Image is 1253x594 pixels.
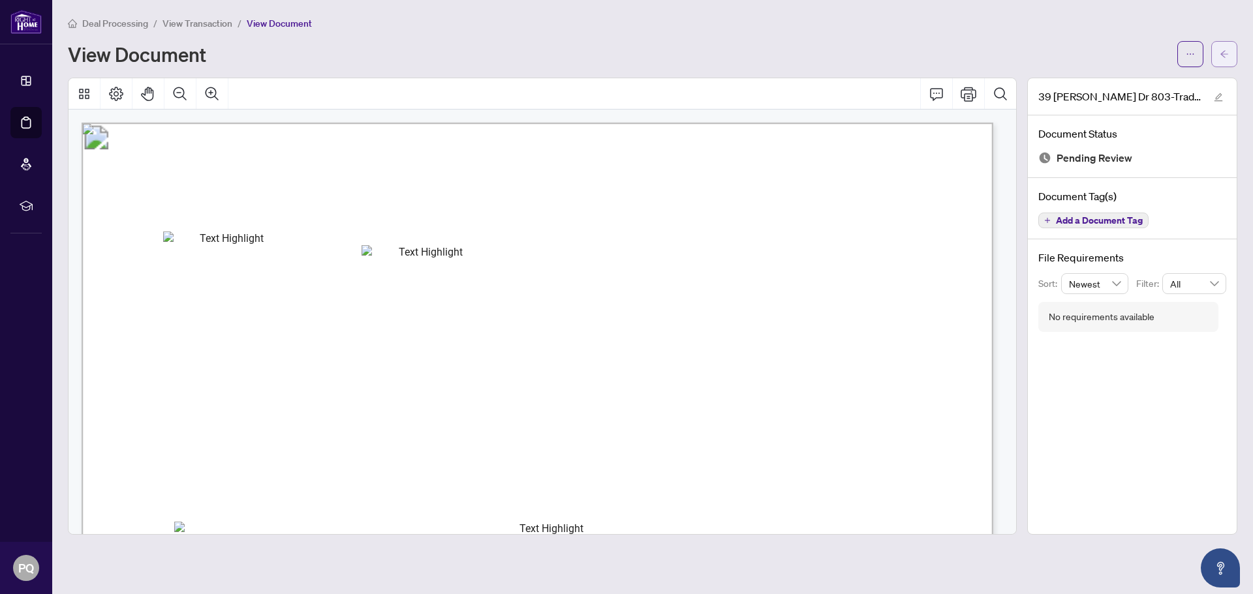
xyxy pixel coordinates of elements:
[1044,217,1051,224] span: plus
[1049,310,1154,324] div: No requirements available
[1201,548,1240,587] button: Open asap
[153,16,157,31] li: /
[1057,149,1132,167] span: Pending Review
[1220,50,1229,59] span: arrow-left
[1056,216,1143,225] span: Add a Document Tag
[68,44,206,65] h1: View Document
[1069,274,1121,293] span: Newest
[10,10,42,34] img: logo
[1186,50,1195,59] span: ellipsis
[1038,89,1201,104] span: 39 [PERSON_NAME] Dr 803-Trade Sheet-[PERSON_NAME] to Review.pdf
[247,18,312,29] span: View Document
[1038,188,1226,204] h4: Document Tag(s)
[1038,276,1061,291] p: Sort:
[1038,126,1226,141] h4: Document Status
[18,559,34,577] span: PQ
[1170,274,1218,293] span: All
[1038,213,1149,228] button: Add a Document Tag
[1038,151,1051,164] img: Document Status
[1214,93,1223,102] span: edit
[1136,276,1162,291] p: Filter:
[82,18,148,29] span: Deal Processing
[1038,250,1226,265] h4: File Requirements
[238,16,241,31] li: /
[162,18,232,29] span: View Transaction
[68,19,77,28] span: home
